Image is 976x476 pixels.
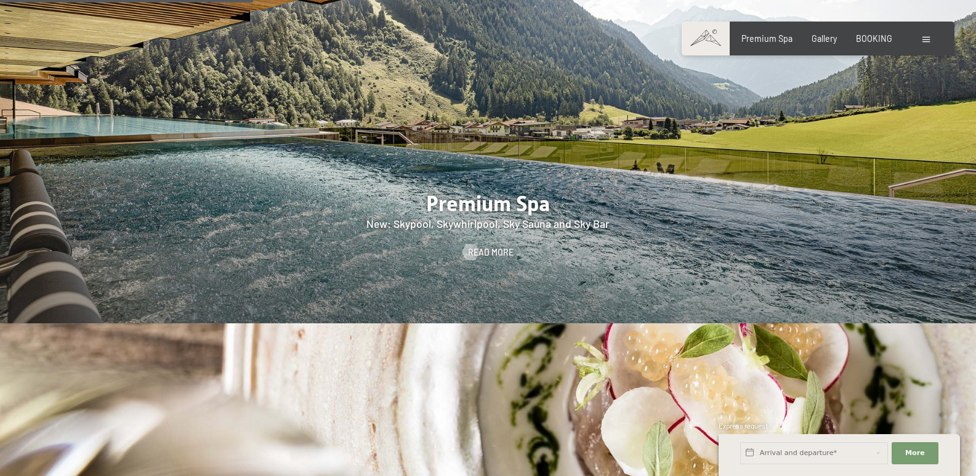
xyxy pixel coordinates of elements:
[856,33,892,44] a: BOOKING
[812,33,837,44] a: Gallery
[741,33,792,44] a: Premium Spa
[719,422,768,430] span: Express request
[892,442,938,464] button: More
[468,246,514,259] span: Read more
[462,246,514,259] a: Read more
[905,448,925,458] span: More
